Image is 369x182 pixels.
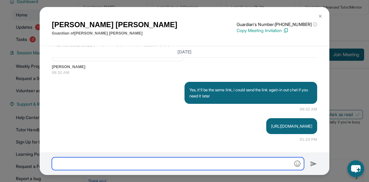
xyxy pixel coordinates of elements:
[310,160,317,168] img: Send icon
[271,123,312,129] p: [URL][DOMAIN_NAME]
[300,136,317,143] span: 01:24 PM
[189,87,312,99] p: Yes, it'll be the same link, i could send the link again in out chat if you need it later
[52,30,177,36] p: Guardian of [PERSON_NAME] [PERSON_NAME]
[318,14,323,19] img: Close Icon
[294,161,300,167] img: Emoji
[52,64,317,70] span: [PERSON_NAME]
[52,19,177,30] h1: [PERSON_NAME] [PERSON_NAME]
[347,160,364,177] button: chat-button
[313,21,317,27] span: ⓘ
[283,28,288,33] img: Copy Icon
[52,49,317,55] h3: [DATE]
[300,106,317,112] span: 09:32 AM
[52,70,317,76] span: 09:32 AM
[237,27,317,34] p: Copy Meeting Invitation
[237,21,317,27] p: Guardian's Number: [PHONE_NUMBER]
